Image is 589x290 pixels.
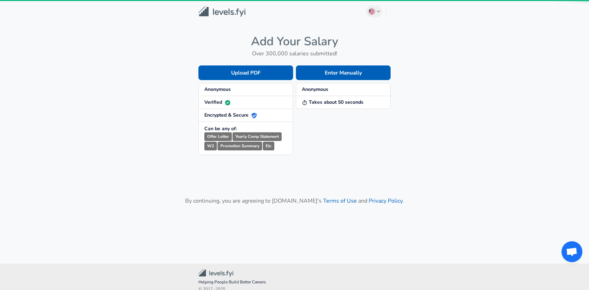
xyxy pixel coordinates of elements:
strong: Anonymous [204,86,231,93]
button: Enter Manually [296,65,391,80]
a: Privacy Policy [369,197,402,205]
img: Levels.fyi [198,6,245,17]
h4: Add Your Salary [198,34,391,49]
small: W2 [204,142,217,150]
div: Open chat [561,241,582,262]
small: Promotion Summary [218,142,262,150]
img: Levels.fyi Community [198,269,233,277]
strong: Encrypted & Secure [204,112,257,118]
img: English (US) [369,9,375,14]
strong: Verified [204,99,230,105]
small: Etc [263,142,274,150]
strong: Anonymous [302,86,328,93]
a: Terms of Use [323,197,357,205]
span: Helping People Build Better Careers [198,279,391,286]
strong: Can be any of: [204,125,237,132]
strong: Takes about 50 seconds [302,99,363,105]
button: English (US) [366,6,383,17]
small: Yearly Comp Statement [233,132,282,141]
small: Offer Letter [204,132,232,141]
button: Upload PDF [198,65,293,80]
h6: Over 300,000 salaries submitted! [198,49,391,58]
